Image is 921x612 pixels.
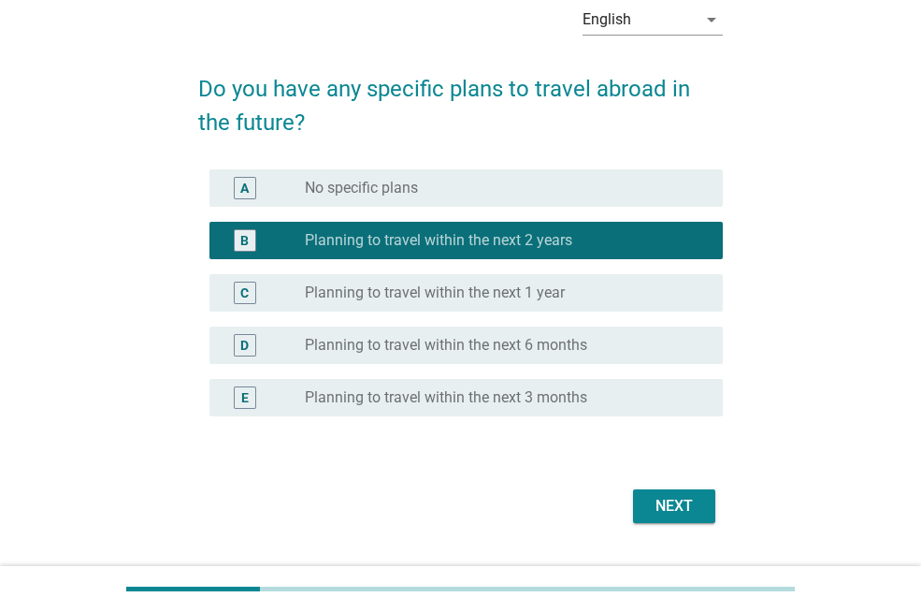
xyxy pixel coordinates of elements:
[700,8,723,31] i: arrow_drop_down
[305,336,587,355] label: Planning to travel within the next 6 months
[305,179,418,197] label: No specific plans
[305,231,572,250] label: Planning to travel within the next 2 years
[240,230,249,250] div: B
[198,53,723,139] h2: Do you have any specific plans to travel abroad in the future?
[305,388,587,407] label: Planning to travel within the next 3 months
[633,489,715,523] button: Next
[240,335,249,355] div: D
[305,284,565,302] label: Planning to travel within the next 1 year
[583,11,631,28] div: English
[648,495,700,517] div: Next
[240,178,249,197] div: A
[241,387,249,407] div: E
[240,283,249,302] div: C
